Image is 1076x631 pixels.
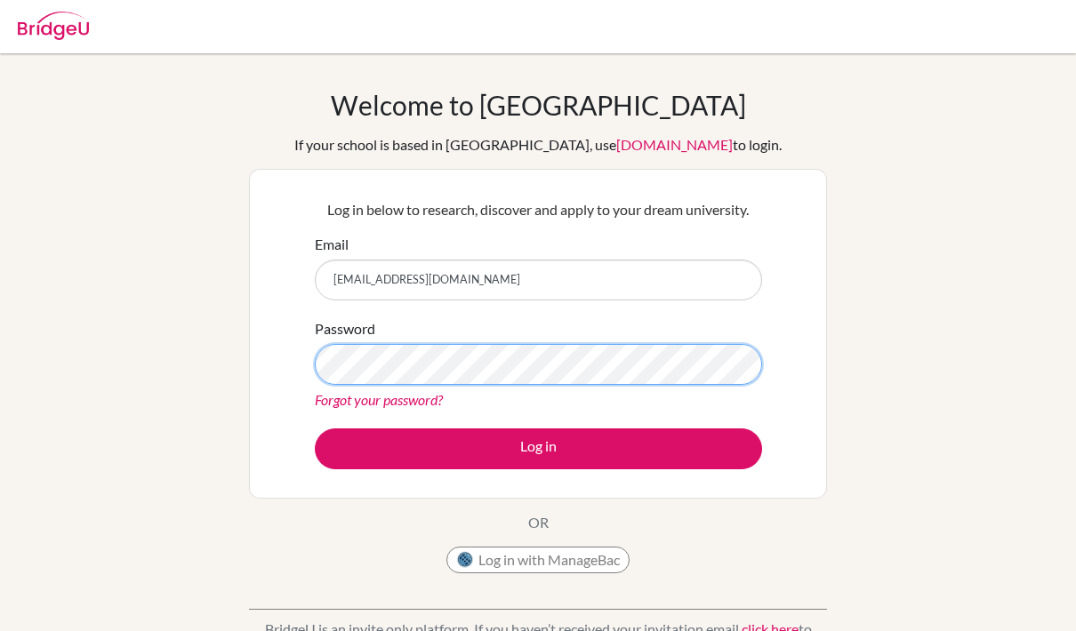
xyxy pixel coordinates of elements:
[315,318,375,339] label: Password
[616,136,733,153] a: [DOMAIN_NAME]
[315,199,762,220] p: Log in below to research, discover and apply to your dream university.
[331,89,746,121] h1: Welcome to [GEOGRAPHIC_DATA]
[446,547,630,573] button: Log in with ManageBac
[315,391,443,408] a: Forgot your password?
[18,12,89,40] img: Bridge-U
[315,428,762,469] button: Log in
[528,512,549,533] p: OR
[294,134,782,156] div: If your school is based in [GEOGRAPHIC_DATA], use to login.
[315,234,349,255] label: Email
